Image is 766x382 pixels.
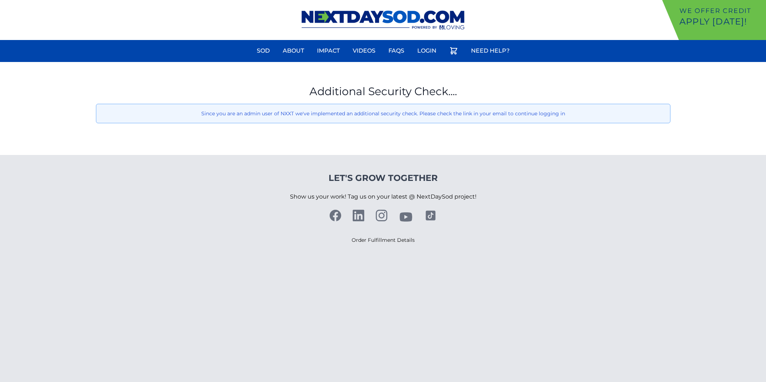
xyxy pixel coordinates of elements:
h1: Additional Security Check.... [96,85,670,98]
a: Sod [252,42,274,59]
p: We offer Credit [679,6,763,16]
a: Videos [348,42,380,59]
a: FAQs [384,42,409,59]
p: Apply [DATE]! [679,16,763,27]
a: Order Fulfillment Details [352,237,415,243]
h4: Let's Grow Together [290,172,476,184]
a: About [278,42,308,59]
p: Show us your work! Tag us on your latest @ NextDaySod project! [290,184,476,210]
a: Impact [313,42,344,59]
p: Since you are an admin user of NXXT we've implemented an additional security check. Please check ... [102,110,664,117]
a: Login [413,42,441,59]
a: Need Help? [467,42,514,59]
